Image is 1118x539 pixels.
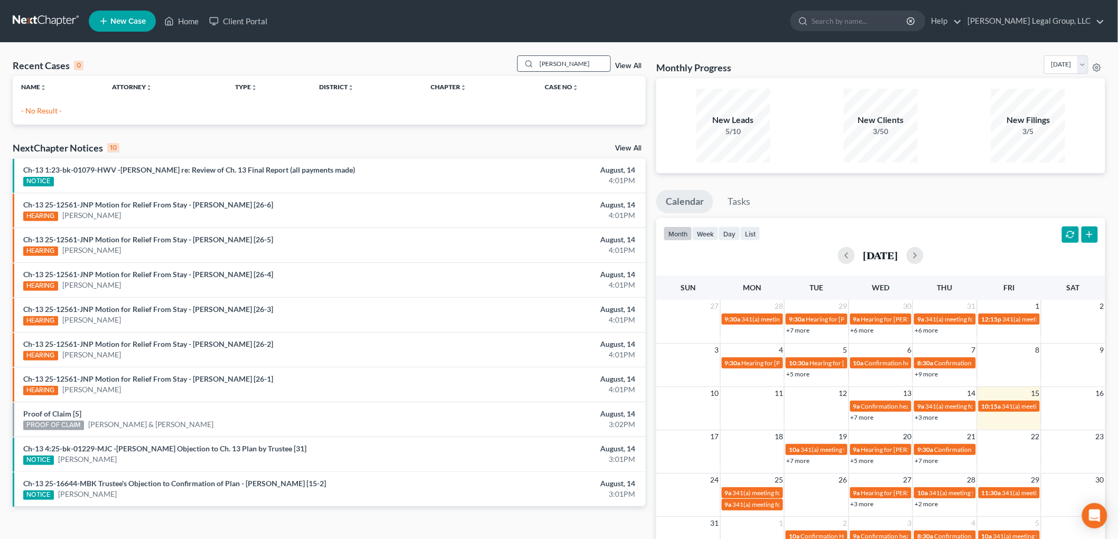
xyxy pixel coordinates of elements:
[902,474,912,486] span: 27
[23,200,273,209] a: Ch-13 25-12561-JNP Motion for Relief From Stay - [PERSON_NAME] [26-6]
[438,339,635,349] div: August, 14
[21,106,637,116] p: - No Result -
[438,349,635,360] div: 4:01PM
[710,517,720,529] span: 31
[740,226,760,241] button: list
[853,402,860,410] span: 9a
[851,457,874,465] a: +5 more
[656,190,713,213] a: Calendar
[23,444,306,453] a: Ch-13 4:25-bk-01229-MJC -[PERSON_NAME] Objection to Ch. 13 Plan by Trustee [31]
[1035,344,1041,356] span: 8
[917,402,924,410] span: 9a
[23,177,54,186] div: NOTICE
[62,315,121,325] a: [PERSON_NAME]
[861,402,1004,410] span: Confirmation hearing for Kateava [PERSON_NAME]
[23,374,273,383] a: Ch-13 25-12561-JNP Motion for Relief From Stay - [PERSON_NAME] [26-1]
[438,280,635,290] div: 4:01PM
[1067,283,1080,292] span: Sat
[778,517,784,529] span: 1
[725,500,732,508] span: 9a
[786,370,809,378] a: +5 more
[615,145,641,152] a: View All
[1030,474,1041,486] span: 29
[710,300,720,313] span: 27
[789,446,799,453] span: 10a
[806,315,888,323] span: Hearing for [PERSON_NAME]
[204,12,273,31] a: Client Portal
[786,326,809,334] a: +7 more
[23,316,58,326] div: HEARING
[23,421,84,430] div: PROOF OF CLAIM
[88,419,214,430] a: [PERSON_NAME] & [PERSON_NAME]
[982,315,1002,323] span: 12:15p
[62,384,121,395] a: [PERSON_NAME]
[615,62,641,70] a: View All
[789,315,805,323] span: 9:30a
[982,489,1001,497] span: 11:30a
[774,300,784,313] span: 28
[934,446,1055,453] span: Confirmation Hearing for [PERSON_NAME]
[1099,300,1105,313] span: 2
[23,490,54,500] div: NOTICE
[714,344,720,356] span: 3
[861,315,944,323] span: Hearing for [PERSON_NAME]
[536,56,610,71] input: Search by name...
[23,409,81,418] a: Proof of Claim [5]
[438,175,635,186] div: 4:01PM
[853,489,860,497] span: 9a
[982,402,1001,410] span: 10:15a
[853,359,864,367] span: 10a
[1003,283,1014,292] span: Fri
[906,517,912,529] span: 3
[23,270,273,279] a: Ch-13 25-12561-JNP Motion for Relief From Stay - [PERSON_NAME] [26-4]
[23,281,58,291] div: HEARING
[966,474,977,486] span: 28
[917,489,928,497] span: 10a
[112,83,152,91] a: Attorneyunfold_more
[159,12,204,31] a: Home
[545,83,579,91] a: Case Nounfold_more
[742,359,824,367] span: Hearing for [PERSON_NAME]
[991,126,1065,137] div: 3/5
[863,250,898,261] h2: [DATE]
[62,280,121,290] a: [PERSON_NAME]
[971,517,977,529] span: 4
[902,387,912,400] span: 13
[692,226,719,241] button: week
[934,359,1054,367] span: Confirmation hearing for [PERSON_NAME]
[1095,387,1105,400] span: 16
[966,300,977,313] span: 31
[853,315,860,323] span: 9a
[23,165,355,174] a: Ch-13 1:23-bk-01079-HWV -[PERSON_NAME] re: Review of Ch. 13 Final Report (all payments made)
[40,84,46,91] i: unfold_more
[774,430,784,443] span: 18
[838,474,849,486] span: 26
[838,300,849,313] span: 29
[62,245,121,256] a: [PERSON_NAME]
[23,479,326,488] a: Ch-13 25-16644-MBK Trustee's Objection to Confirmation of Plan - [PERSON_NAME] [15-2]
[696,114,770,126] div: New Leads
[74,61,83,70] div: 0
[58,454,117,465] a: [PERSON_NAME]
[963,12,1105,31] a: [PERSON_NAME] Legal Group, LLC
[778,344,784,356] span: 4
[438,200,635,210] div: August, 14
[23,351,58,361] div: HEARING
[917,359,933,367] span: 8:30a
[251,84,257,91] i: unfold_more
[725,489,732,497] span: 9a
[915,326,938,334] a: +6 more
[1003,315,1105,323] span: 341(a) meeting for [PERSON_NAME]
[146,84,152,91] i: unfold_more
[23,235,273,244] a: Ch-13 25-12561-JNP Motion for Relief From Stay - [PERSON_NAME] [26-5]
[812,11,908,31] input: Search by name...
[23,305,273,314] a: Ch-13 25-12561-JNP Motion for Relief From Stay - [PERSON_NAME] [26-3]
[838,387,849,400] span: 12
[320,83,355,91] a: Districtunfold_more
[926,12,962,31] a: Help
[438,234,635,245] div: August, 14
[1095,430,1105,443] span: 23
[844,126,918,137] div: 3/50
[656,61,731,74] h3: Monthly Progress
[851,500,874,508] a: +3 more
